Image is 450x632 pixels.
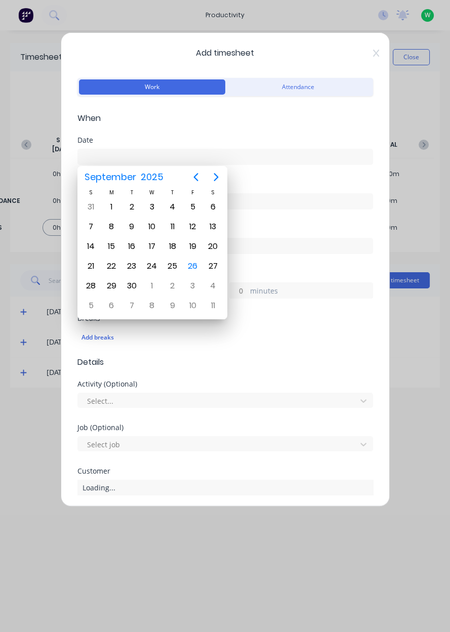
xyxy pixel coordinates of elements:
button: September2025 [78,168,170,186]
span: When [77,112,373,124]
div: Saturday, September 27, 2025 [206,259,221,274]
div: Sunday, August 31, 2025 [84,199,99,215]
button: Work [79,79,225,95]
div: Activity (Optional) [77,381,373,388]
div: Sunday, September 28, 2025 [84,278,99,293]
button: Next page [206,167,226,187]
div: Wednesday, September 17, 2025 [144,239,159,254]
div: Saturday, September 20, 2025 [206,239,221,254]
div: Sunday, September 14, 2025 [84,239,99,254]
div: Saturday, October 11, 2025 [206,298,221,313]
div: S [203,188,223,197]
div: Friday, September 19, 2025 [185,239,200,254]
div: M [101,188,121,197]
div: Customer [77,468,373,475]
div: Monday, September 22, 2025 [104,259,119,274]
div: Friday, October 3, 2025 [185,278,200,293]
div: Friday, September 12, 2025 [185,219,200,234]
div: Tuesday, September 23, 2025 [124,259,139,274]
div: Wednesday, October 8, 2025 [144,298,159,313]
span: 2025 [139,168,166,186]
span: Add timesheet [77,47,373,59]
div: Tuesday, October 7, 2025 [124,298,139,313]
div: Tuesday, September 9, 2025 [124,219,139,234]
div: Friday, September 5, 2025 [185,199,200,215]
div: Tuesday, September 30, 2025 [124,278,139,293]
div: Thursday, September 11, 2025 [165,219,180,234]
div: Sunday, September 7, 2025 [84,219,99,234]
div: Saturday, September 6, 2025 [206,199,221,215]
div: Thursday, September 25, 2025 [165,259,180,274]
div: Thursday, September 18, 2025 [165,239,180,254]
div: Monday, September 15, 2025 [104,239,119,254]
div: Wednesday, September 10, 2025 [144,219,159,234]
div: Sunday, September 21, 2025 [84,259,99,274]
div: Monday, September 29, 2025 [104,278,119,293]
div: Monday, September 8, 2025 [104,219,119,234]
div: Breaks [77,315,373,322]
div: T [121,188,142,197]
button: Previous page [186,167,206,187]
input: 0 [230,283,248,298]
div: Friday, October 10, 2025 [185,298,200,313]
div: Add breaks [81,331,369,344]
div: Tuesday, September 16, 2025 [124,239,139,254]
div: Thursday, October 2, 2025 [165,278,180,293]
button: Attendance [225,79,372,95]
div: Date [77,137,373,144]
div: Saturday, October 4, 2025 [206,278,221,293]
div: T [162,188,182,197]
div: Tuesday, September 2, 2025 [124,199,139,215]
span: Details [77,356,373,368]
div: Loading... [77,480,373,495]
div: Wednesday, October 1, 2025 [144,278,159,293]
div: Wednesday, September 3, 2025 [144,199,159,215]
div: Job (Optional) [77,424,373,431]
span: September [83,168,139,186]
div: W [142,188,162,197]
div: S [81,188,101,197]
div: F [183,188,203,197]
div: Today, Friday, September 26, 2025 [185,259,200,274]
div: Thursday, September 4, 2025 [165,199,180,215]
label: minutes [250,285,373,298]
div: Thursday, October 9, 2025 [165,298,180,313]
div: Sunday, October 5, 2025 [84,298,99,313]
div: Monday, September 1, 2025 [104,199,119,215]
div: Wednesday, September 24, 2025 [144,259,159,274]
div: Saturday, September 13, 2025 [206,219,221,234]
div: Monday, October 6, 2025 [104,298,119,313]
